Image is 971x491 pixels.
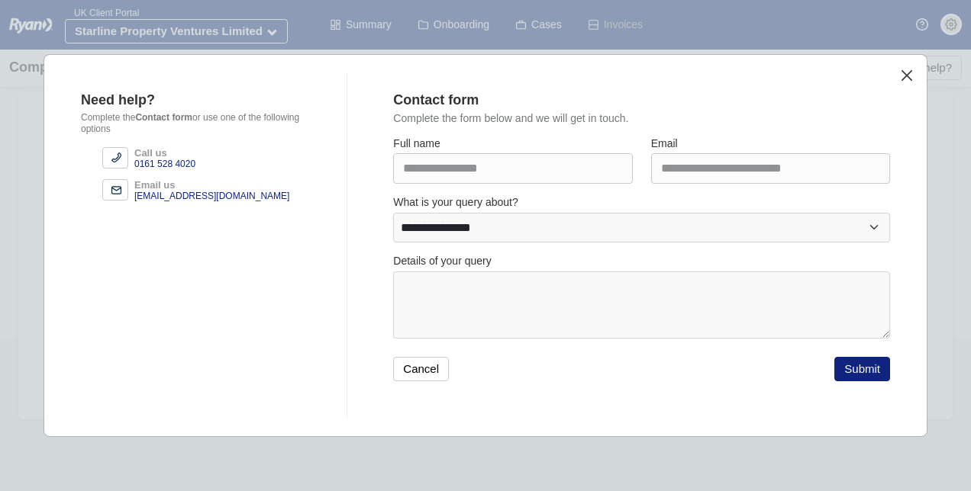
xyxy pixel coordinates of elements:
div: Contact form [393,91,872,109]
button: Submit [834,357,890,381]
label: Email [651,137,678,151]
button: close [898,67,915,83]
div: 0161 528 4020 [134,159,195,170]
div: Email us [134,179,289,191]
div: Need help? [81,91,319,109]
label: Full name [393,137,440,151]
b: Contact form [135,112,192,123]
p: Complete the or use one of the following options [81,112,319,135]
div: [EMAIL_ADDRESS][DOMAIN_NAME] [134,191,289,202]
label: Details of your query [393,255,491,268]
p: Complete the form below and we will get in touch. [393,112,890,125]
button: Cancel [393,357,449,381]
label: What is your query about? [393,196,518,210]
div: Call us [134,147,195,159]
